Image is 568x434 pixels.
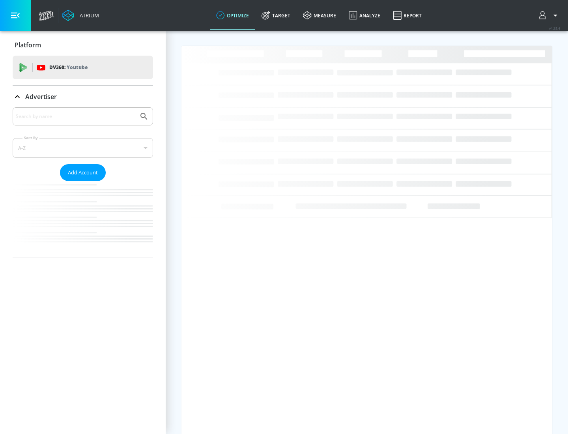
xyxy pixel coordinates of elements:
div: Advertiser [13,107,153,258]
div: DV360: Youtube [13,56,153,79]
a: Target [255,1,297,30]
span: v 4.25.4 [549,26,560,30]
p: Platform [15,41,41,49]
a: Report [387,1,428,30]
p: DV360: [49,63,88,72]
button: Add Account [60,164,106,181]
div: A-Z [13,138,153,158]
input: Search by name [16,111,135,122]
nav: list of Advertiser [13,181,153,258]
div: Platform [13,34,153,56]
span: Add Account [68,168,98,177]
a: optimize [210,1,255,30]
a: Atrium [62,9,99,21]
label: Sort By [22,135,39,140]
p: Youtube [67,63,88,71]
p: Advertiser [25,92,57,101]
a: measure [297,1,342,30]
a: Analyze [342,1,387,30]
div: Advertiser [13,86,153,108]
div: Atrium [77,12,99,19]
